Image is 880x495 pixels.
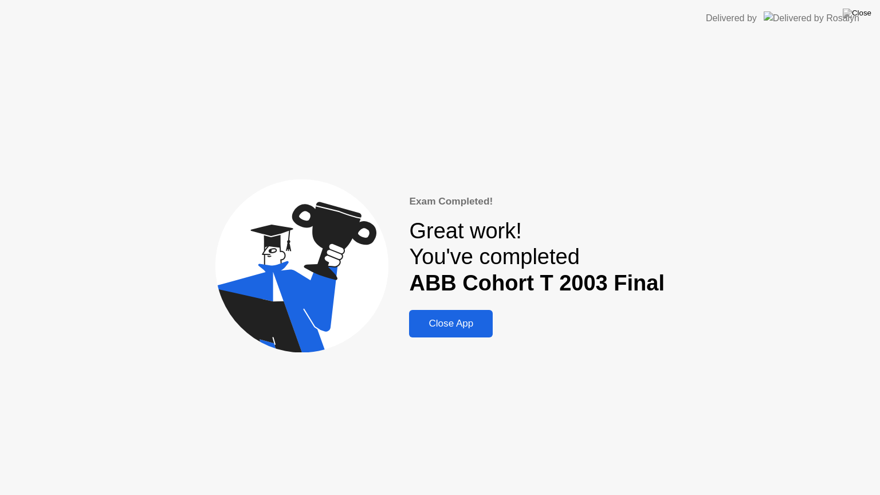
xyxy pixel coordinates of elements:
[409,271,665,295] b: ABB Cohort T 2003 Final
[409,194,665,209] div: Exam Completed!
[764,11,859,25] img: Delivered by Rosalyn
[843,9,871,18] img: Close
[409,218,665,297] div: Great work! You've completed
[706,11,757,25] div: Delivered by
[412,318,489,329] div: Close App
[409,310,493,337] button: Close App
